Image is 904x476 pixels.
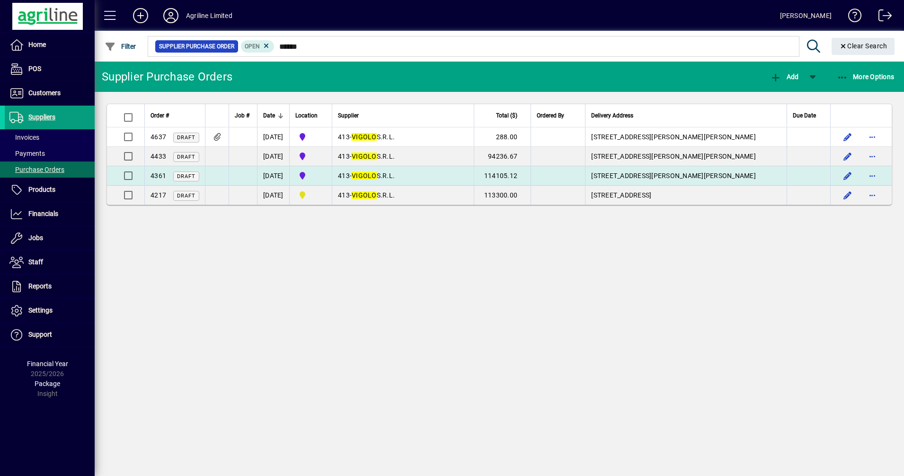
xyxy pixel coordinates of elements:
mat-chip: Completion Status: Open [241,40,275,53]
span: Location [295,110,318,121]
button: Filter [102,38,139,55]
span: S.R.L. [352,153,395,160]
button: More Options [834,68,897,85]
span: Supplier Purchase Order [159,42,234,51]
button: Edit [840,129,855,144]
em: VIGOLO [352,172,377,180]
a: POS [5,57,95,81]
a: Knowledge Base [841,2,862,33]
span: Suppliers [28,113,55,121]
div: Supplier [338,110,468,121]
span: Purchase Orders [9,166,64,173]
button: Add [125,7,156,24]
span: Draft [177,173,195,180]
span: 4217 [151,191,166,199]
span: 4433 [151,153,166,160]
a: Reports [5,275,95,298]
span: Home [28,41,46,48]
div: Ordered By [537,110,579,121]
button: Profile [156,7,186,24]
span: Payments [9,150,45,157]
span: Gore [295,151,326,162]
td: [STREET_ADDRESS] [585,186,787,205]
a: Financials [5,202,95,226]
div: Location [295,110,326,121]
span: Order # [151,110,169,121]
span: Reports [28,282,52,290]
div: Agriline Limited [186,8,232,23]
td: [DATE] [257,166,289,186]
td: [DATE] [257,186,289,205]
em: VIGOLO [352,153,377,160]
span: Date [263,110,275,121]
td: [STREET_ADDRESS][PERSON_NAME][PERSON_NAME] [585,127,787,147]
button: More options [865,168,880,183]
a: Support [5,323,95,347]
td: [DATE] [257,147,289,166]
span: S.R.L. [352,172,395,180]
td: 113300.00 [474,186,531,205]
span: Open [245,43,260,50]
span: Support [28,331,52,338]
button: More options [865,129,880,144]
span: Job # [235,110,249,121]
button: Edit [840,168,855,183]
a: Staff [5,251,95,274]
span: Filter [105,43,136,50]
td: - [332,147,474,166]
span: Package [35,380,60,387]
div: [PERSON_NAME] [780,8,832,23]
td: 94236.67 [474,147,531,166]
span: Supplier [338,110,359,121]
button: Clear [832,38,895,55]
span: Staff [28,258,43,266]
span: Clear Search [839,42,887,50]
a: Customers [5,81,95,105]
span: Delivery Address [591,110,633,121]
span: Add [770,73,798,81]
div: Due Date [793,110,824,121]
a: Payments [5,145,95,162]
button: More options [865,149,880,164]
span: 413 [338,191,350,199]
span: Financials [28,210,58,217]
span: Dargaville [295,189,326,201]
span: Draft [177,154,195,160]
span: Draft [177,193,195,199]
span: Gore [295,131,326,143]
div: Total ($) [480,110,526,121]
span: Jobs [28,234,43,242]
span: Due Date [793,110,816,121]
span: 4361 [151,172,166,180]
span: Invoices [9,134,39,141]
span: Draft [177,135,195,141]
td: - [332,186,474,205]
a: Jobs [5,226,95,250]
button: More options [865,188,880,203]
span: S.R.L. [352,191,395,199]
span: 413 [338,153,350,160]
em: VIGOLO [352,191,377,199]
span: Ordered By [537,110,564,121]
span: Customers [28,89,61,97]
td: 114105.12 [474,166,531,186]
span: S.R.L. [352,133,395,141]
span: POS [28,65,41,72]
span: Total ($) [496,110,517,121]
button: Edit [840,149,855,164]
span: Products [28,186,55,193]
button: Add [768,68,801,85]
span: 413 [338,172,350,180]
td: [DATE] [257,127,289,147]
td: 288.00 [474,127,531,147]
span: Gore [295,170,326,181]
a: Products [5,178,95,202]
a: Settings [5,299,95,323]
a: Logout [871,2,892,33]
a: Invoices [5,129,95,145]
td: [STREET_ADDRESS][PERSON_NAME][PERSON_NAME] [585,147,787,166]
td: [STREET_ADDRESS][PERSON_NAME][PERSON_NAME] [585,166,787,186]
div: Date [263,110,284,121]
span: More Options [837,73,895,81]
div: Order # [151,110,199,121]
